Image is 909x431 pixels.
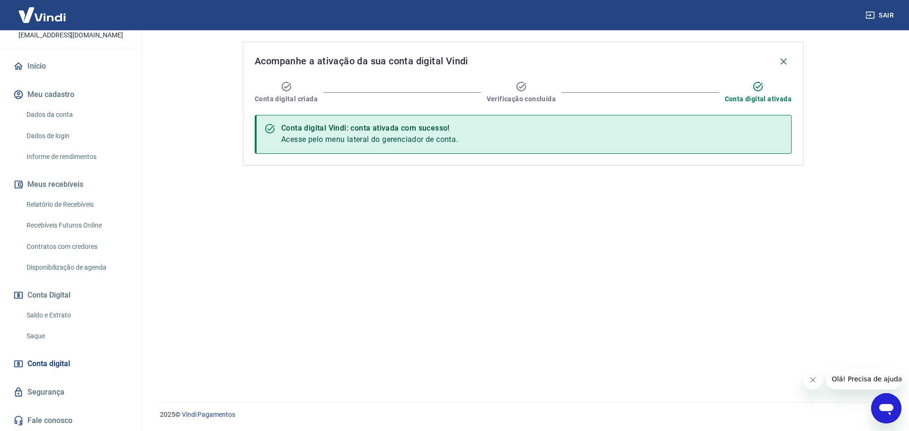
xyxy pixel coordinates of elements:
[11,174,130,195] button: Meus recebíveis
[11,382,130,403] a: Segurança
[6,7,80,14] span: Olá! Precisa de ajuda?
[11,84,130,105] button: Meu cadastro
[23,326,130,346] a: Saque
[11,353,130,374] a: Conta digital
[23,216,130,235] a: Recebíveis Futuros Online
[255,94,318,104] span: Conta digital criada
[725,94,792,104] span: Conta digital ativada
[23,195,130,214] a: Relatório de Recebíveis
[160,410,886,420] p: 2025 ©
[18,30,123,40] p: [EMAIL_ADDRESS][DOMAIN_NAME]
[826,369,901,389] iframe: Mensagem da empresa
[11,0,73,29] img: Vindi
[803,370,822,389] iframe: Fechar mensagem
[27,357,70,370] span: Conta digital
[281,135,458,144] span: Acesse pelo menu lateral do gerenciador de conta.
[182,411,235,418] a: Vindi Pagamentos
[281,123,458,134] div: Conta digital Vindi: conta ativada com sucesso!
[23,126,130,146] a: Dados de login
[871,393,901,423] iframe: Botão para abrir a janela de mensagens
[23,258,130,277] a: Disponibilização de agenda
[23,105,130,124] a: Dados da conta
[11,56,130,77] a: Início
[864,7,898,24] button: Sair
[11,285,130,306] button: Conta Digital
[487,94,556,104] span: Verificação concluída
[255,53,468,69] span: Acompanhe a ativação da sua conta digital Vindi
[23,306,130,325] a: Saldo e Extrato
[23,147,130,167] a: Informe de rendimentos
[23,237,130,256] a: Contratos com credores
[11,410,130,431] a: Fale conosco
